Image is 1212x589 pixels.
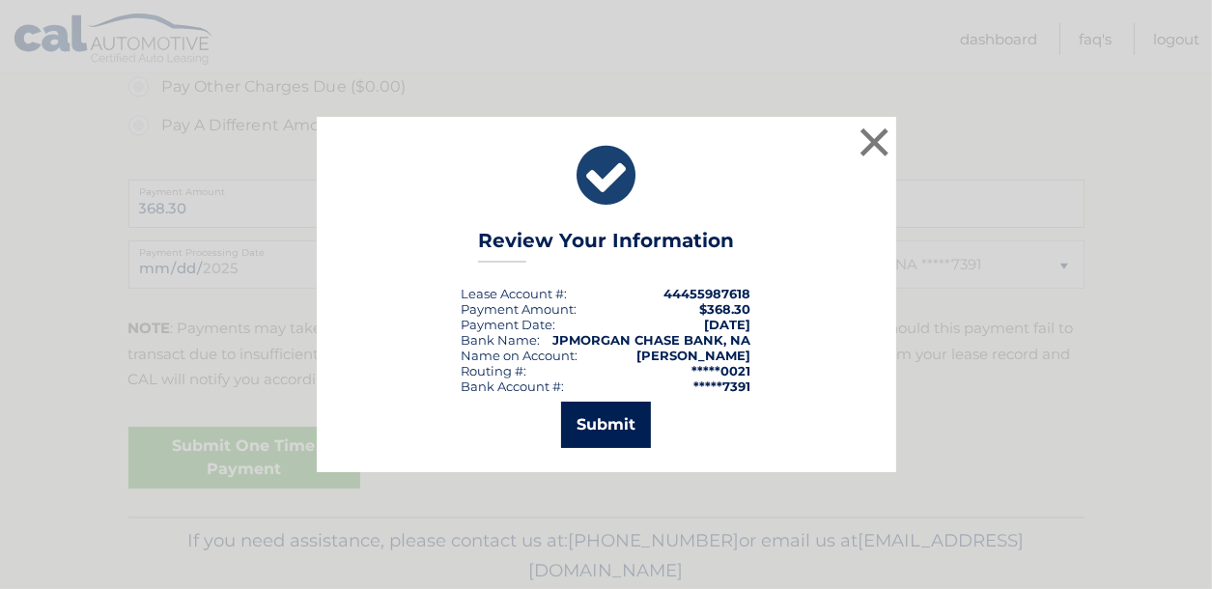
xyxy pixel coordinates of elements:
strong: 44455987618 [664,286,751,301]
span: $368.30 [700,301,751,317]
button: × [856,123,894,161]
button: Submit [561,402,651,448]
strong: JPMORGAN CHASE BANK, NA [553,332,751,348]
div: Name on Account: [462,348,578,363]
strong: [PERSON_NAME] [637,348,751,363]
div: Routing #: [462,363,527,379]
h3: Review Your Information [478,229,734,263]
div: Bank Account #: [462,379,565,394]
span: Payment Date [462,317,553,332]
div: Bank Name: [462,332,541,348]
div: Lease Account #: [462,286,568,301]
span: [DATE] [705,317,751,332]
div: : [462,317,556,332]
div: Payment Amount: [462,301,578,317]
